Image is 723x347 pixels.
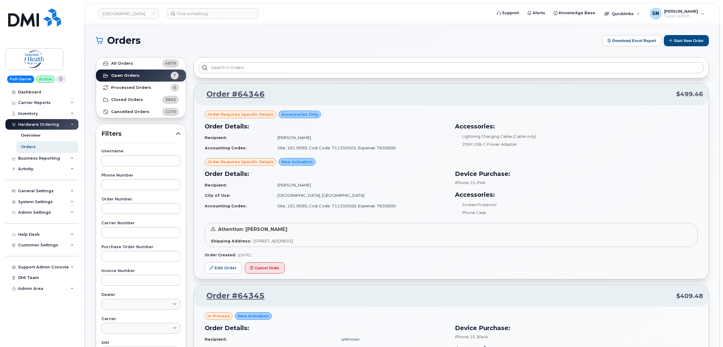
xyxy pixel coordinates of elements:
label: Invoice Number [101,269,181,273]
button: Download Excel Report [602,35,661,46]
button: Start New Order [664,35,709,46]
span: iPhone 15 [455,180,475,185]
label: Phone Number [101,173,181,177]
td: Site: 101.9090, Cost Code: 711350500, Expense: 7650000 [272,201,448,211]
span: [DATE] [238,253,251,257]
a: Cancelled Orders1170 [96,106,186,118]
a: Edit Order [205,262,242,274]
span: $499.46 [676,90,703,99]
strong: Open Orders [111,73,139,78]
label: SIM [101,341,181,345]
h3: Order Details: [205,323,448,332]
span: Accessories Only [281,112,318,117]
label: Order Number [101,197,181,201]
strong: Order Created: [205,253,236,257]
label: Dealer [101,293,181,297]
label: Carrier [101,317,181,321]
li: 20W USB-C Power Adapter [455,141,698,147]
li: Phone Case [455,210,698,216]
td: [GEOGRAPHIC_DATA], [GEOGRAPHIC_DATA] [272,190,448,201]
td: [PERSON_NAME] [272,132,448,143]
span: Order requires Specific details [207,112,274,117]
a: Order #64345 [199,290,265,301]
span: New Activation [238,313,269,319]
h3: Order Details: [205,122,448,131]
span: 0 [173,85,176,90]
a: Closed Orders3802 [96,94,186,106]
span: 3802 [165,97,176,102]
span: Orders [107,36,141,45]
strong: Recipient: [205,183,227,187]
span: , Pink [475,180,485,185]
strong: Recipient: [205,337,227,342]
strong: Processed Orders [111,85,151,90]
span: iPhone 15 [455,334,475,339]
a: Processed Orders0 [96,82,186,94]
li: Lightning Charging Cable (Cable only) [455,134,698,139]
strong: Cancelled Orders [111,109,149,114]
strong: City of Use: [205,193,230,198]
h3: Accessories: [455,190,698,199]
h3: Device Purchase: [455,323,698,332]
strong: Closed Orders [111,97,143,102]
td: Site: 101.9090, Cost Code: 711350505, Expense: 7650000 [272,143,448,153]
strong: Recipient: [205,135,227,140]
span: Attention: [PERSON_NAME] [218,226,287,232]
a: Open Orders7 [96,70,186,82]
label: Carrier Number [101,221,181,225]
strong: Accounting Codes: [205,145,247,150]
strong: Shipping Address: [211,238,251,243]
iframe: Messenger Launcher [697,321,718,342]
input: Search in orders [199,62,704,73]
span: in process [207,313,230,319]
strong: Accounting Codes: [205,203,247,208]
span: New Activation [281,159,313,165]
span: 1170 [165,109,176,115]
span: Order requires Specific details [207,159,274,165]
span: 7 [173,73,176,78]
h3: Order Details: [205,169,448,178]
button: Cancel Order [245,262,285,274]
h3: Device Purchase: [455,169,698,178]
span: , Black [475,334,488,339]
span: $409.48 [676,292,703,300]
span: Filters [101,129,176,138]
strong: All Orders [111,61,133,66]
h3: Accessories: [455,122,698,131]
td: unknown [336,334,447,345]
a: All Orders4979 [96,57,186,70]
span: [STREET_ADDRESS] [254,238,293,243]
td: [PERSON_NAME] [272,180,448,190]
label: Purchase Order Number [101,245,181,249]
label: Username [101,149,181,153]
li: Screen Protector [455,202,698,208]
span: 4979 [165,60,176,66]
a: Order #64346 [199,89,265,100]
